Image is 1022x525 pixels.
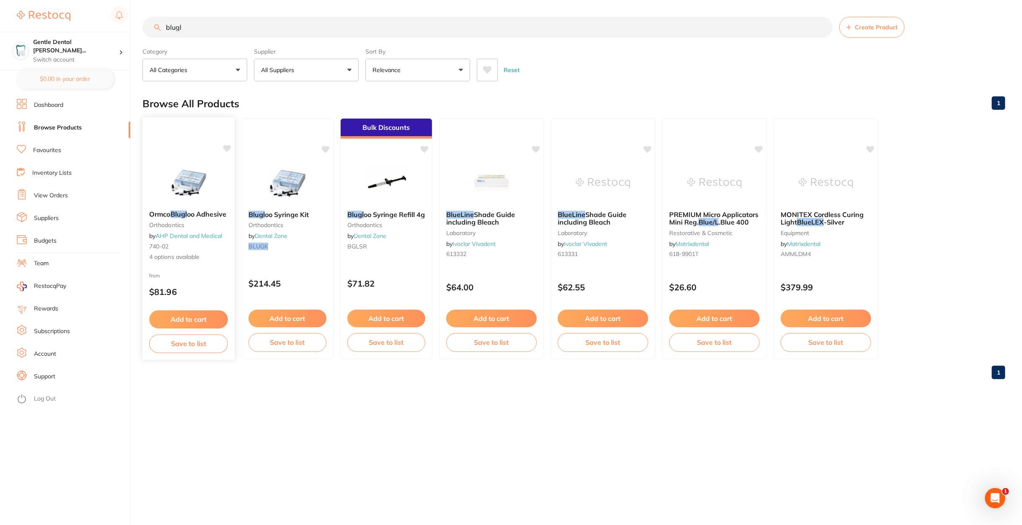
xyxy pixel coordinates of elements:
[558,310,648,327] button: Add to cart
[687,162,742,204] img: PREMIUM Micro Applicators Mini Reg. Blue/L.Blue 400
[248,333,326,352] button: Save to list
[558,230,648,236] small: laboratory
[187,210,226,218] span: oo Adhesive
[558,250,578,258] span: 613331
[669,250,699,258] span: 618-9901T
[669,230,760,236] small: restorative & cosmetic
[781,250,811,258] span: AMMLDM4
[558,282,648,292] p: $62.55
[142,17,833,38] input: Search Products
[558,210,626,226] span: Shade Guide including Bleach
[669,240,709,248] span: by
[171,210,187,218] em: Blugl
[855,24,898,31] span: Create Product
[781,310,871,327] button: Add to cart
[149,210,228,218] b: Ormco Blugloo Adhesive
[359,162,414,204] img: Blugloo Syringe Refill 4g
[34,305,58,313] a: Rewards
[781,230,871,236] small: equipment
[446,210,474,219] em: BlueLine
[824,218,844,226] span: -Silver
[365,59,470,81] button: Relevance
[142,48,247,55] label: Category
[781,210,864,226] span: MONITEX Cordless Curing Light
[365,48,470,55] label: Sort By
[32,169,72,177] a: Inventory Lists
[33,146,61,155] a: Favourites
[248,279,326,288] p: $214.45
[261,66,298,74] p: All Suppliers
[446,230,537,236] small: laboratory
[347,222,425,228] small: Orthodontics
[669,310,760,327] button: Add to cart
[150,66,191,74] p: All Categories
[719,218,749,226] span: .Blue 400
[558,211,648,226] b: BlueLine Shade Guide including Bleach
[675,240,709,248] a: Matrixdental
[354,232,386,240] a: Dental Zone
[446,240,496,248] span: by
[501,59,522,81] button: Reset
[34,395,56,403] a: Log Out
[992,95,1005,111] a: 1
[558,240,607,248] span: by
[558,333,648,352] button: Save to list
[149,210,171,218] span: Ormco
[248,222,326,228] small: Orthodontics
[347,232,386,240] span: by
[839,17,905,38] button: Create Product
[17,69,114,89] button: $0.00 in your order
[992,364,1005,381] a: 1
[464,162,519,204] img: BlueLine Shade Guide including Bleach
[797,218,824,226] em: BlueLEX
[564,240,607,248] a: Ivoclar Vivadent
[248,210,265,219] em: Blugl
[34,350,56,358] a: Account
[17,393,128,406] button: Log Out
[248,211,326,218] b: Blugloo Syringe Kit
[558,210,585,219] em: BlueLine
[248,310,326,327] button: Add to cart
[347,333,425,352] button: Save to list
[34,214,59,222] a: Suppliers
[33,38,119,54] h4: Gentle Dental Hervey Bay
[446,210,515,226] span: Shade Guide including Bleach
[161,161,216,204] img: Ormco Blugloo Adhesive
[347,310,425,327] button: Add to cart
[254,48,359,55] label: Supplier
[265,210,309,219] span: oo Syringe Kit
[699,218,719,226] em: Blue/L
[155,232,222,240] a: AHP Dental and Medical
[347,279,425,288] p: $71.82
[446,310,537,327] button: Add to cart
[781,240,820,248] span: by
[149,272,160,278] span: from
[248,232,287,240] span: by
[576,162,630,204] img: BlueLine Shade Guide including Bleach
[799,162,853,204] img: MONITEX Cordless Curing Light BlueLEX -Silver
[34,124,82,132] a: Browse Products
[34,372,55,381] a: Support
[149,232,222,240] span: by
[781,211,871,226] b: MONITEX Cordless Curing Light BlueLEX -Silver
[446,282,537,292] p: $64.00
[781,333,871,352] button: Save to list
[33,56,119,64] p: Switch account
[260,162,315,204] img: Blugloo Syringe Kit
[149,334,228,353] button: Save to list
[34,237,57,245] a: Budgets
[669,210,758,226] span: PREMIUM Micro Applicators Mini Reg.
[17,282,27,291] img: RestocqPay
[453,240,496,248] a: Ivoclar Vivadent
[34,101,63,109] a: Dashboard
[669,282,760,292] p: $26.60
[341,119,432,139] div: Bulk Discounts
[781,282,871,292] p: $379.99
[985,488,1005,508] iframe: Intercom live chat
[347,210,364,219] em: Blugl
[255,232,287,240] a: Dental Zone
[669,333,760,352] button: Save to list
[254,59,359,81] button: All Suppliers
[149,310,228,328] button: Add to cart
[17,282,66,291] a: RestocqPay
